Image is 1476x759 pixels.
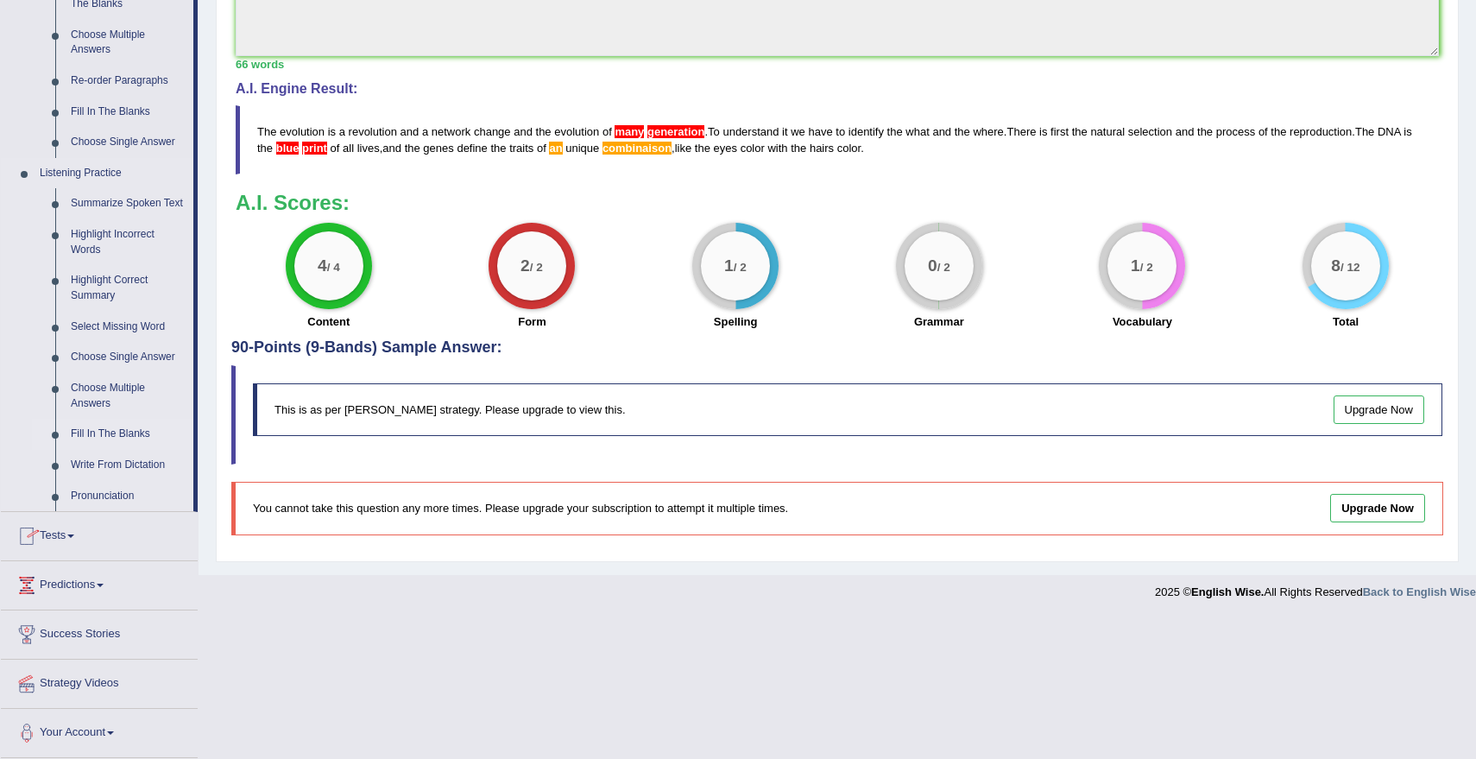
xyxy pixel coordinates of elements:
span: a [422,125,428,138]
span: reproduction [1290,125,1352,138]
span: process [1216,125,1256,138]
big: 1 [1132,256,1141,275]
span: natural [1090,125,1125,138]
span: Possible agreement error. The noun generation seems to be countable; consider using: “many genera... [615,125,644,138]
big: 8 [1331,256,1340,275]
span: selection [1128,125,1172,138]
span: and [382,142,401,155]
span: with [767,142,787,155]
span: of [1258,125,1268,138]
span: the [257,142,273,155]
a: Highlight Correct Summary [63,265,193,311]
span: of [602,125,612,138]
span: revolution [349,125,397,138]
span: like [675,142,692,155]
span: Possible spelling mistake found. (did you mean: combination) [602,142,672,155]
span: and [514,125,533,138]
span: DNA [1378,125,1401,138]
span: of [331,142,340,155]
a: Select Missing Word [63,312,193,343]
a: Fill In The Blanks [63,97,193,128]
span: unique [565,142,599,155]
span: to [836,125,845,138]
span: To [708,125,720,138]
span: and [1176,125,1195,138]
span: genes [423,142,453,155]
small: / 2 [937,262,950,275]
span: the [490,142,506,155]
span: and [401,125,419,138]
big: 2 [521,256,531,275]
span: The [257,125,276,138]
a: Upgrade Now [1334,395,1425,424]
span: Possible agreement error. The noun generation seems to be countable; consider using: “many genera... [647,125,704,138]
span: it [782,125,788,138]
span: traits [509,142,533,155]
h4: A.I. Engine Result: [236,81,1439,97]
span: Possible agreement error. The noun generation seems to be countable; consider using: “many genera... [644,125,647,138]
label: Content [307,313,350,330]
span: color [837,142,861,155]
label: Spelling [714,313,758,330]
a: Your Account [1,709,198,752]
span: is [1403,125,1411,138]
span: understand [722,125,779,138]
span: The noun “blueprint” is spelled as one word. (did you mean: blueprint) [302,142,327,155]
span: eyes [714,142,737,155]
span: There [1006,125,1036,138]
big: 1 [724,256,734,275]
a: Choose Multiple Answers [63,373,193,419]
span: have [808,125,832,138]
a: Pronunciation [63,481,193,512]
span: what [905,125,929,138]
small: / 2 [1140,262,1153,275]
span: hairs [810,142,834,155]
label: Grammar [914,313,964,330]
span: the [536,125,552,138]
span: and [932,125,951,138]
span: of [537,142,546,155]
a: Strategy Videos [1,660,198,703]
span: The noun “blueprint” is spelled as one word. (did you mean: blueprint) [276,142,300,155]
span: all [343,142,354,155]
a: Write From Dictation [63,450,193,481]
span: The noun “blueprint” is spelled as one word. (did you mean: blueprint) [299,142,302,155]
span: we [791,125,805,138]
span: first [1050,125,1069,138]
div: 2025 © All Rights Reserved [1155,575,1476,600]
label: Form [518,313,546,330]
big: 4 [318,256,327,275]
label: Vocabulary [1113,313,1172,330]
a: Choose Single Answer [63,342,193,373]
a: Fill In The Blanks [63,419,193,450]
span: the [695,142,710,155]
small: / 12 [1340,262,1360,275]
span: evolution [280,125,325,138]
span: the [1072,125,1088,138]
span: define [457,142,487,155]
a: Back to English Wise [1363,585,1476,598]
div: This is as per [PERSON_NAME] strategy. Please upgrade to view this. [253,383,1442,436]
a: Summarize Spoken Text [63,188,193,219]
strong: English Wise. [1191,585,1264,598]
span: the [955,125,970,138]
a: Predictions [1,561,198,604]
a: Highlight Incorrect Words [63,219,193,265]
div: 66 words [236,56,1439,73]
b: A.I. Scores: [236,191,350,214]
a: Listening Practice [32,158,193,189]
span: The [1355,125,1374,138]
small: / 4 [327,262,340,275]
span: is [328,125,336,138]
small: / 2 [530,262,543,275]
span: the [791,142,806,155]
span: a [339,125,345,138]
span: the [405,142,420,155]
span: the [1197,125,1213,138]
span: is [1039,125,1047,138]
big: 0 [928,256,937,275]
span: Use “a” instead of ‘an’ if the following word doesn’t start with a vowel sound, e.g. ‘a sentence’... [549,142,562,155]
a: Success Stories [1,610,198,654]
label: Total [1333,313,1359,330]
